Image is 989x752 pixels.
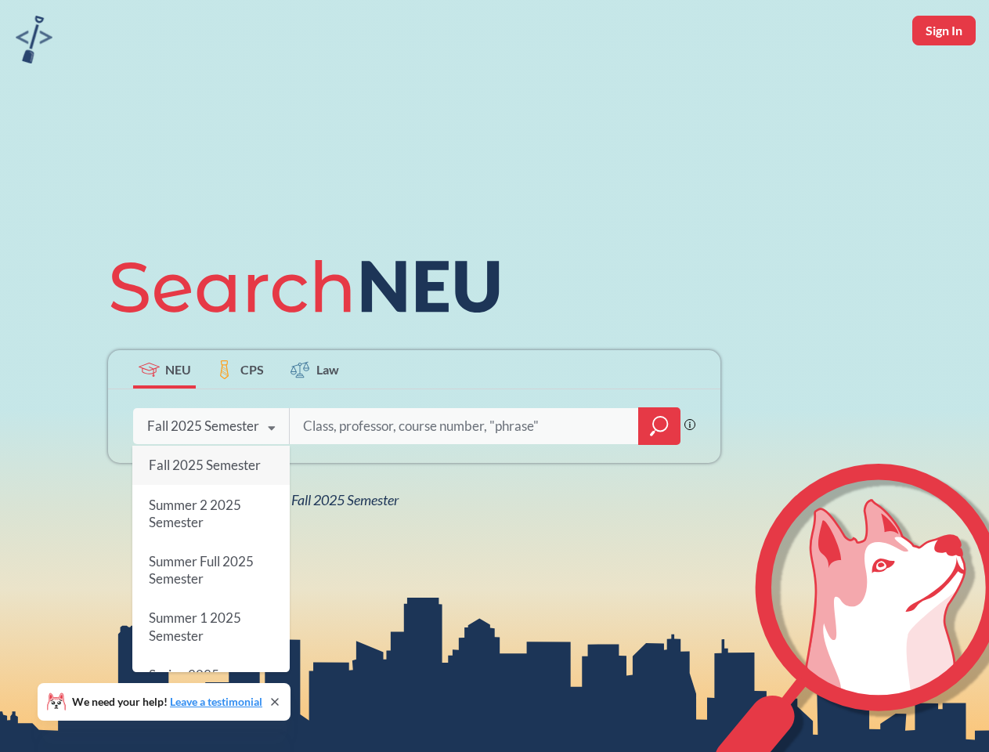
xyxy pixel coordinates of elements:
span: Spring 2025 Semester [149,667,219,700]
span: NEU [165,360,191,378]
span: Law [316,360,339,378]
img: sandbox logo [16,16,52,63]
span: Fall 2025 Semester [149,457,261,473]
a: Leave a testimonial [170,695,262,708]
div: Fall 2025 Semester [147,418,259,435]
span: Summer 2 2025 Semester [149,497,241,530]
span: NEU Fall 2025 Semester [262,491,399,508]
span: Summer 1 2025 Semester [149,610,241,644]
a: sandbox logo [16,16,52,68]
input: Class, professor, course number, "phrase" [301,410,627,443]
button: Sign In [912,16,976,45]
span: CPS [240,360,264,378]
span: We need your help! [72,696,262,707]
span: Summer Full 2025 Semester [149,553,254,587]
div: magnifying glass [638,407,680,445]
svg: magnifying glass [650,415,669,437]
